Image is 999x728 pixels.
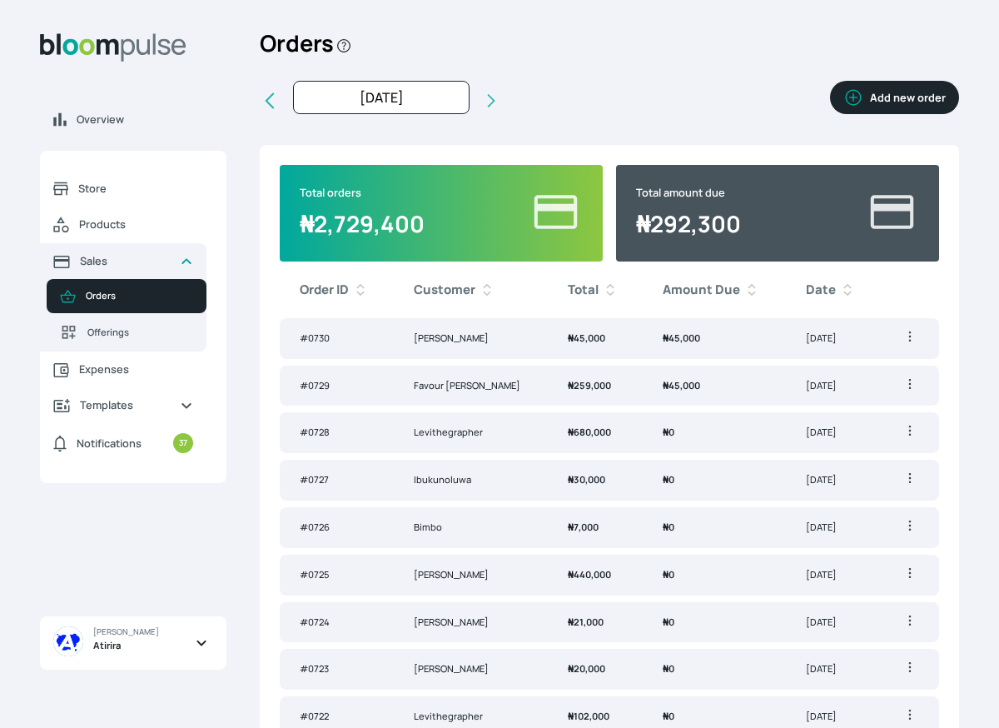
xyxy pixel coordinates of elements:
[786,460,880,501] td: [DATE]
[663,281,740,300] b: Amount Due
[78,181,193,197] span: Store
[568,521,599,533] span: 7,000
[663,521,668,533] span: ₦
[663,616,668,628] span: ₦
[93,639,121,653] span: Atirira
[663,521,674,533] span: 0
[830,81,959,121] a: Add new order
[663,616,674,628] span: 0
[568,473,605,486] span: 30,000
[80,253,166,269] span: Sales
[786,412,880,453] td: [DATE]
[77,436,142,451] span: Notifications
[568,616,604,628] span: 21,000
[394,507,549,548] td: Bimbo
[300,281,349,300] b: Order ID
[663,473,674,486] span: 0
[568,426,574,438] span: ₦
[786,602,880,643] td: [DATE]
[568,281,599,300] b: Total
[394,366,549,406] td: Favour [PERSON_NAME]
[663,568,668,581] span: ₦
[280,366,394,406] td: # 0729
[40,387,206,423] a: Templates
[568,710,609,722] span: 102,000
[568,616,574,628] span: ₦
[394,602,549,643] td: [PERSON_NAME]
[394,318,549,359] td: [PERSON_NAME]
[47,313,206,352] a: Offerings
[663,710,674,722] span: 0
[568,710,574,722] span: ₦
[663,332,700,344] span: 45,000
[663,662,668,675] span: ₦
[40,423,206,463] a: Notifications37
[40,243,206,279] a: Sales
[568,662,605,675] span: 20,000
[636,185,741,201] p: Total amount due
[663,710,668,722] span: ₦
[93,626,159,638] span: [PERSON_NAME]
[786,507,880,548] td: [DATE]
[40,33,186,62] img: Bloom Logo
[663,332,668,344] span: ₦
[394,555,549,596] td: [PERSON_NAME]
[300,185,425,201] p: Total orders
[568,379,574,391] span: ₦
[568,379,611,391] span: 259,000
[663,426,668,438] span: ₦
[280,507,394,548] td: # 0726
[806,281,836,300] b: Date
[40,171,206,207] a: Store
[663,379,700,391] span: 45,000
[394,460,549,501] td: Ibukunoluwa
[786,366,880,406] td: [DATE]
[40,20,226,708] aside: Sidebar
[79,362,193,377] span: Expenses
[87,326,193,340] span: Offerings
[568,662,574,675] span: ₦
[663,473,668,486] span: ₦
[663,568,674,581] span: 0
[636,208,741,239] span: 292,300
[394,412,549,453] td: Levithegrapher
[568,332,574,344] span: ₦
[786,649,880,690] td: [DATE]
[568,568,611,581] span: 440,000
[568,426,611,438] span: 680,000
[80,397,166,413] span: Templates
[40,352,206,387] a: Expenses
[568,568,574,581] span: ₦
[260,20,352,81] h2: Orders
[280,412,394,453] td: # 0728
[86,289,193,303] span: Orders
[568,332,605,344] span: 45,000
[830,81,959,114] button: Add new order
[79,217,193,232] span: Products
[394,649,549,690] td: [PERSON_NAME]
[47,279,206,313] a: Orders
[414,281,475,300] b: Customer
[636,208,650,239] span: ₦
[786,318,880,359] td: [DATE]
[280,460,394,501] td: # 0727
[568,473,574,486] span: ₦
[663,426,674,438] span: 0
[40,207,206,243] a: Products
[280,649,394,690] td: # 0723
[786,555,880,596] td: [DATE]
[40,102,226,137] a: Overview
[568,521,574,533] span: ₦
[300,208,425,239] span: 2,729,400
[663,662,674,675] span: 0
[280,318,394,359] td: # 0730
[77,112,213,127] span: Overview
[280,602,394,643] td: # 0724
[300,208,314,239] span: ₦
[280,555,394,596] td: # 0725
[173,433,193,453] small: 37
[663,379,668,391] span: ₦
